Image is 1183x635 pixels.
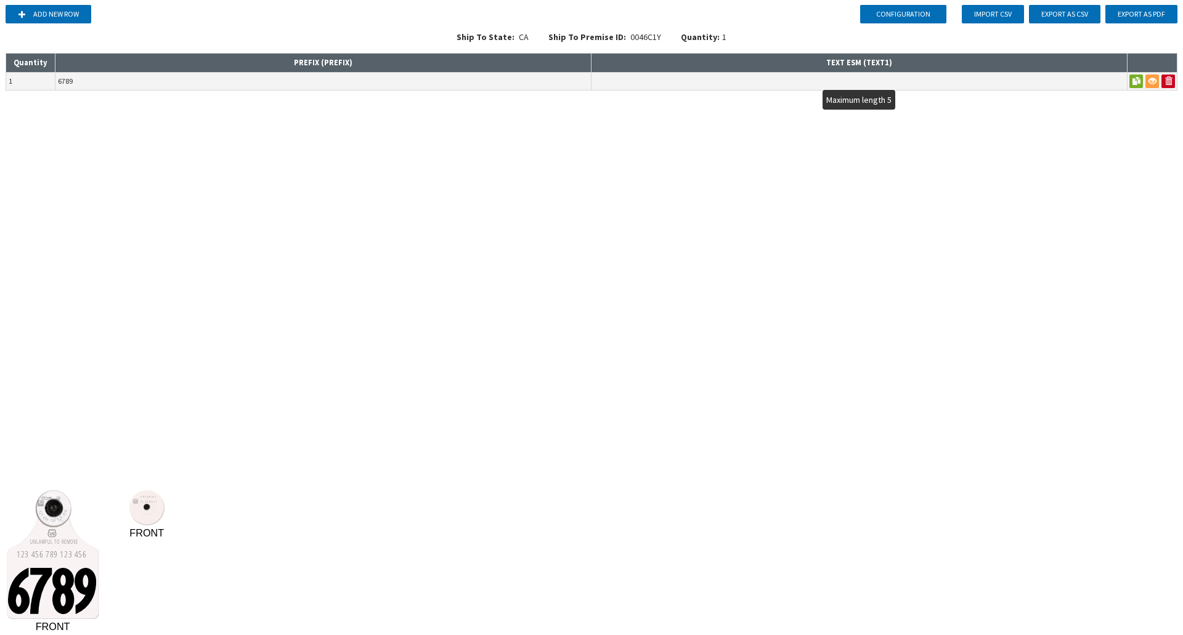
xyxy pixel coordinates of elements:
[591,54,1128,73] th: TEXT ESM ( TEXT1 )
[962,5,1024,23] button: Import CSV
[823,90,895,110] div: Maximum length 5
[6,5,91,23] button: Add new row
[156,500,157,503] tspan: E
[76,537,78,546] tspan: E
[17,548,83,560] tspan: 123 456 789 123 45
[1105,5,1177,23] button: Export as PDF
[6,54,55,73] th: Quantity
[681,31,726,43] div: 1
[83,548,86,560] tspan: 6
[548,31,626,42] span: Ship To Premise ID:
[155,495,157,498] tspan: L
[140,495,155,498] tspan: UNLAWFU
[140,500,156,503] tspan: TO REMOV
[55,54,591,73] th: PREFIX ( PREFIX )
[539,31,671,51] div: 0046C1Y
[860,5,946,23] button: Configuration
[63,509,68,512] tspan: 6
[447,31,539,51] div: CA
[681,31,720,42] span: Quantity:
[36,621,70,632] tspan: FRONT
[7,567,75,623] tspan: 678
[1029,5,1100,23] button: Export as CSV
[30,537,76,546] tspan: UNLAWFUL TO REMOV
[457,31,514,42] span: Ship To State:
[74,567,97,623] tspan: 9
[129,527,164,538] tspan: FRONT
